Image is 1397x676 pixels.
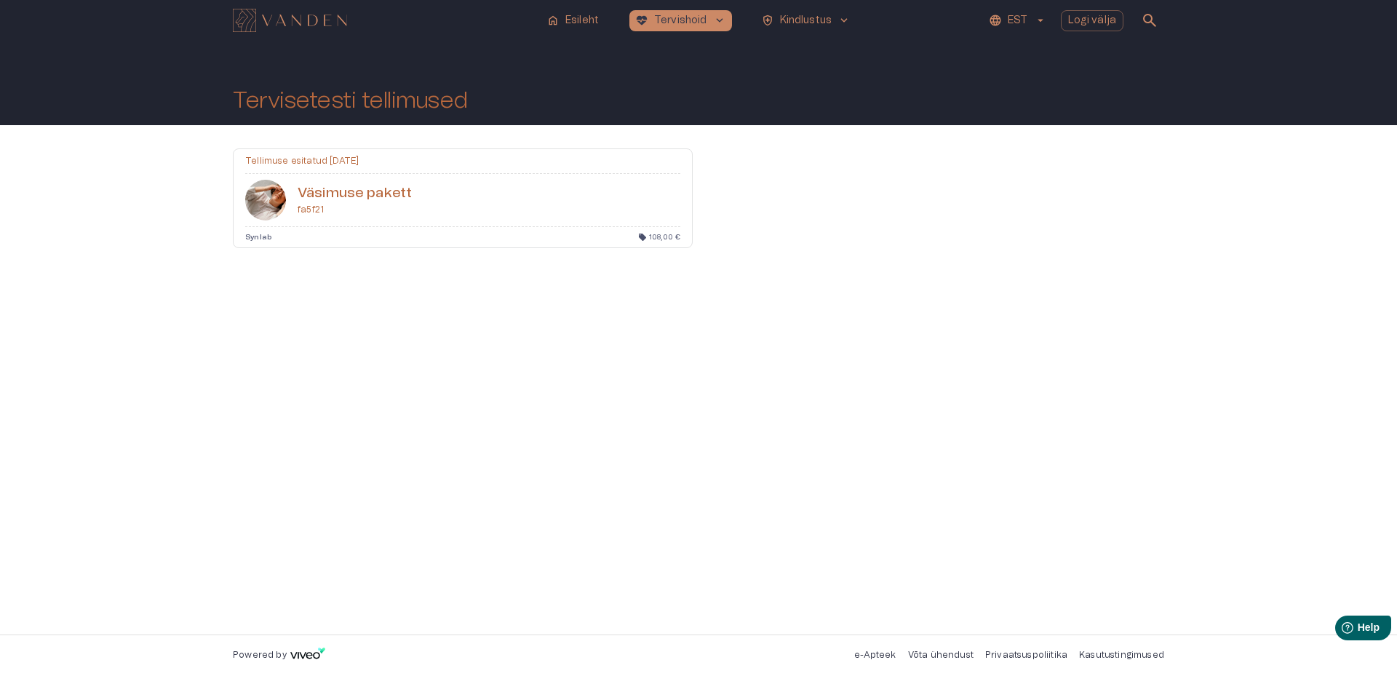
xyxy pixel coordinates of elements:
p: 108,00 € [637,232,680,243]
button: homeEsileht [541,10,606,31]
button: health_and_safetyKindlustuskeyboard_arrow_down [755,10,857,31]
img: Vanden logo [233,9,347,32]
p: fa5f21 [298,204,324,216]
a: Kasutustingimused [1079,651,1164,659]
span: health_and_safety [761,14,774,27]
a: Privaatsuspoliitika [985,651,1067,659]
a: e-Apteek [854,651,896,659]
span: home [546,14,560,27]
span: keyboard_arrow_down [837,14,851,27]
span: ecg_heart [635,14,648,27]
p: Tervishoid [654,13,707,28]
h1: Tervisetesti tellimused [233,88,468,114]
h6: Väsimuse pakett [298,184,412,204]
button: EST [987,10,1048,31]
button: open search modal [1135,6,1164,35]
span: keyboard_arrow_down [713,14,726,27]
button: ecg_heartTervishoidkeyboard_arrow_down [629,10,732,31]
p: Logi välja [1068,13,1117,28]
span: search [1141,12,1158,29]
p: Võta ühendust [908,649,974,661]
p: Synlab [245,232,271,243]
p: Esileht [565,13,599,28]
button: Logi välja [1061,10,1124,31]
iframe: Help widget launcher [1283,610,1397,651]
p: Powered by [233,649,287,661]
p: Kindlustus [780,13,832,28]
p: EST [1008,13,1027,28]
img: SYNLAB_vasimus.png [245,180,286,220]
a: Navigate to homepage [233,10,535,31]
p: Tellimuse esitatud [DATE] [245,155,680,167]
